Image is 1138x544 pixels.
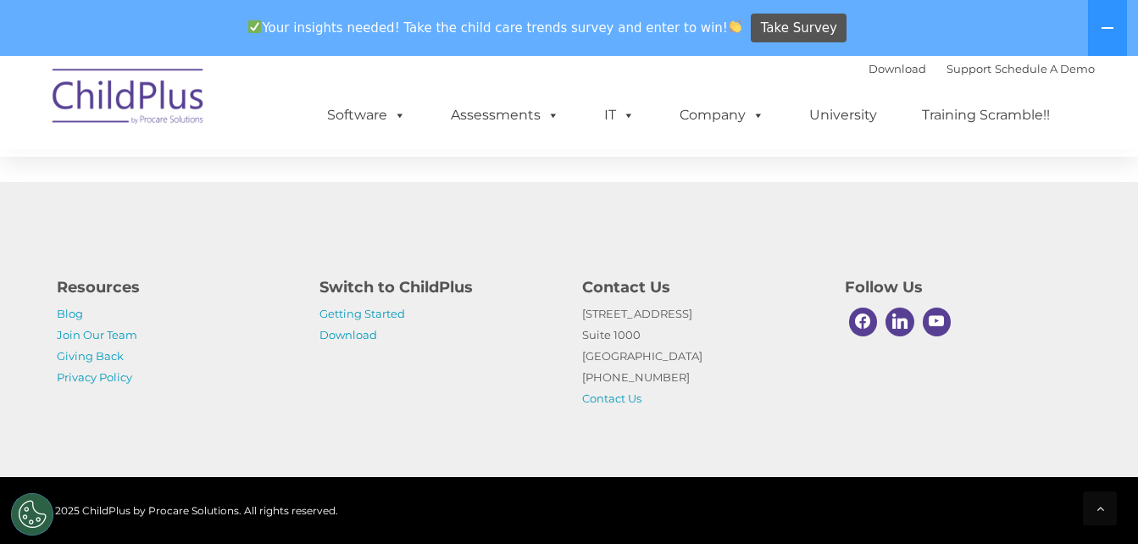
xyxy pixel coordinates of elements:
[582,303,819,409] p: [STREET_ADDRESS] Suite 1000 [GEOGRAPHIC_DATA] [PHONE_NUMBER]
[319,328,377,341] a: Download
[236,112,287,125] span: Last name
[11,493,53,536] button: Cookies Settings
[44,504,338,517] span: © 2025 ChildPlus by Procare Solutions. All rights reserved.
[57,328,137,341] a: Join Our Team
[663,98,781,132] a: Company
[587,98,652,132] a: IT
[761,14,837,43] span: Take Survey
[845,303,882,341] a: Facebook
[582,275,819,299] h4: Contact Us
[57,370,132,384] a: Privacy Policy
[905,98,1067,132] a: Training Scramble!!
[57,307,83,320] a: Blog
[57,349,124,363] a: Giving Back
[236,181,308,194] span: Phone number
[248,20,261,33] img: ✅
[241,11,749,44] span: Your insights needed! Take the child care trends survey and enter to win!
[57,275,294,299] h4: Resources
[729,20,741,33] img: 👏
[319,275,557,299] h4: Switch to ChildPlus
[919,303,956,341] a: Youtube
[582,391,641,405] a: Contact Us
[869,62,1095,75] font: |
[861,361,1138,544] iframe: Chat Widget
[434,98,576,132] a: Assessments
[44,57,214,142] img: ChildPlus by Procare Solutions
[792,98,894,132] a: University
[845,275,1082,299] h4: Follow Us
[869,62,926,75] a: Download
[881,303,919,341] a: Linkedin
[995,62,1095,75] a: Schedule A Demo
[319,307,405,320] a: Getting Started
[751,14,847,43] a: Take Survey
[310,98,423,132] a: Software
[946,62,991,75] a: Support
